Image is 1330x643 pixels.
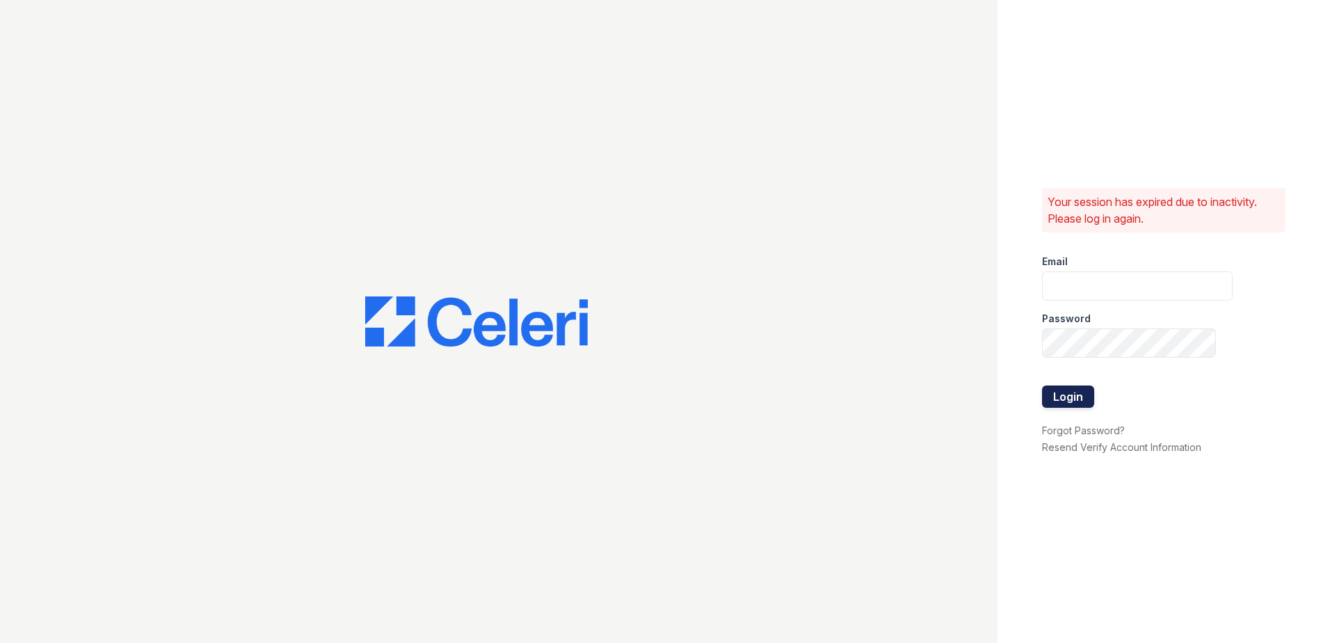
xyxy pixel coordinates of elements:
a: Resend Verify Account Information [1042,441,1201,453]
a: Forgot Password? [1042,424,1125,436]
label: Password [1042,312,1091,326]
p: Your session has expired due to inactivity. Please log in again. [1048,193,1280,227]
button: Login [1042,386,1094,408]
img: CE_Logo_Blue-a8612792a0a2168367f1c8372b55b34899dd931a85d93a1a3d3e32e68fde9ad4.png [365,296,588,347]
label: Email [1042,255,1068,269]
